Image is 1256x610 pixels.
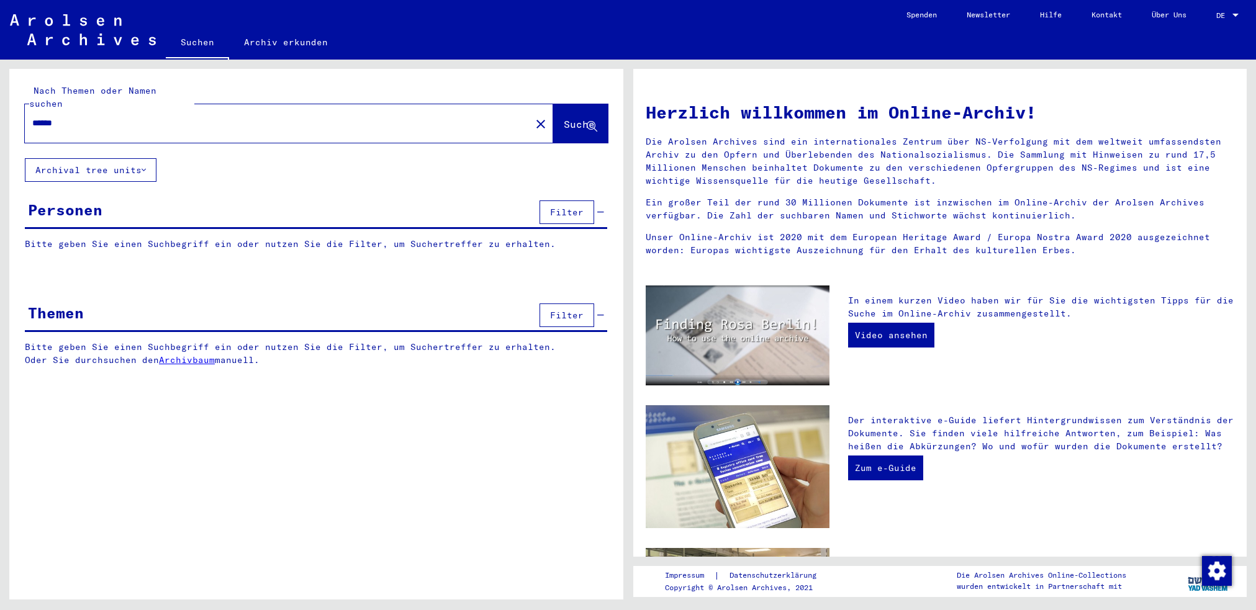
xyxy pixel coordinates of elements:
[848,557,1234,609] p: Zusätzlich zu Ihrer eigenen Recherche haben Sie die Möglichkeit, eine Anfrage an die Arolsen Arch...
[28,199,102,221] div: Personen
[646,135,1235,187] p: Die Arolsen Archives sind ein internationales Zentrum über NS-Verfolgung mit dem weltweit umfasse...
[533,117,548,132] mat-icon: close
[665,569,831,582] div: |
[848,294,1234,320] p: In einem kurzen Video haben wir für Sie die wichtigsten Tipps für die Suche im Online-Archiv zusa...
[646,405,829,528] img: eguide.jpg
[646,285,829,385] img: video.jpg
[553,104,608,143] button: Suche
[540,200,594,224] button: Filter
[25,341,608,367] p: Bitte geben Sie einen Suchbegriff ein oder nutzen Sie die Filter, um Suchertreffer zu erhalten. O...
[1216,11,1230,20] span: DE
[848,414,1234,453] p: Der interaktive e-Guide liefert Hintergrundwissen zum Verständnis der Dokumente. Sie finden viele...
[10,14,156,45] img: Arolsen_neg.svg
[848,323,934,348] a: Video ansehen
[848,455,923,480] a: Zum e-Guide
[550,207,584,218] span: Filter
[166,27,229,60] a: Suchen
[720,569,831,582] a: Datenschutzerklärung
[528,111,553,136] button: Clear
[25,238,607,251] p: Bitte geben Sie einen Suchbegriff ein oder nutzen Sie die Filter, um Suchertreffer zu erhalten.
[540,303,594,327] button: Filter
[564,118,595,130] span: Suche
[159,354,215,366] a: Archivbaum
[1202,556,1232,586] img: Zustimmung ändern
[1201,555,1231,585] div: Zustimmung ändern
[957,570,1126,581] p: Die Arolsen Archives Online-Collections
[550,310,584,321] span: Filter
[29,85,156,109] mat-label: Nach Themen oder Namen suchen
[665,582,831,593] p: Copyright © Arolsen Archives, 2021
[28,302,84,324] div: Themen
[1185,565,1232,596] img: yv_logo.png
[957,581,1126,592] p: wurden entwickelt in Partnerschaft mit
[665,569,714,582] a: Impressum
[646,231,1235,257] p: Unser Online-Archiv ist 2020 mit dem European Heritage Award / Europa Nostra Award 2020 ausgezeic...
[646,99,1235,125] h1: Herzlich willkommen im Online-Archiv!
[25,158,156,182] button: Archival tree units
[646,196,1235,222] p: Ein großer Teil der rund 30 Millionen Dokumente ist inzwischen im Online-Archiv der Arolsen Archi...
[229,27,343,57] a: Archiv erkunden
